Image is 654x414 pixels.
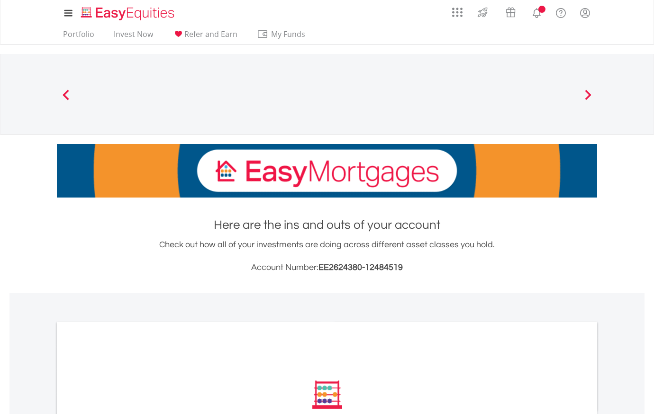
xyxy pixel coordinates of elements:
div: Check out how all of your investments are doing across different asset classes you hold. [57,238,597,274]
img: vouchers-v2.svg [503,5,518,20]
a: Home page [77,2,178,21]
span: EE2624380-12484519 [318,263,403,272]
img: grid-menu-icon.svg [452,7,463,18]
a: Refer and Earn [169,29,241,44]
a: Invest Now [110,29,157,44]
a: FAQ's and Support [549,2,573,21]
span: My Funds [257,28,319,40]
img: EasyEquities_Logo.png [79,6,178,21]
a: Notifications [525,2,549,21]
a: My Profile [573,2,597,23]
img: EasyMortage Promotion Banner [57,144,597,198]
span: Refer and Earn [184,29,237,39]
h3: Account Number: [57,261,597,274]
a: Vouchers [497,2,525,20]
a: Portfolio [59,29,98,44]
h1: Here are the ins and outs of your account [57,216,597,234]
img: thrive-v2.svg [475,5,490,20]
a: AppsGrid [446,2,469,18]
